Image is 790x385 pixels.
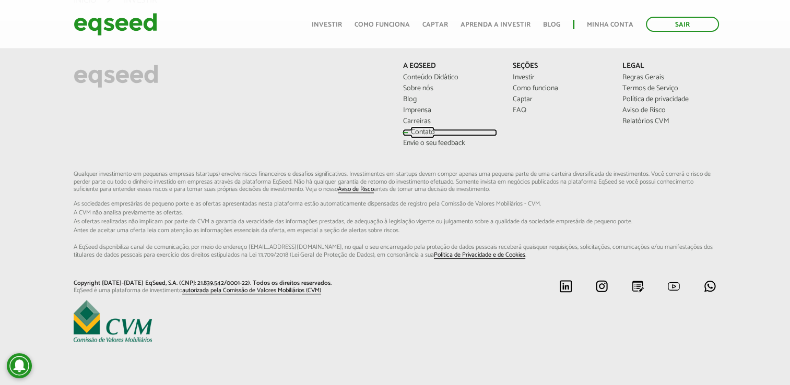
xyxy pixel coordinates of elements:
p: A EqSeed [403,62,497,71]
a: Captar [422,21,448,28]
span: A CVM não analisa previamente as ofertas. [74,210,716,216]
p: Legal [622,62,716,71]
a: Contato [403,129,497,136]
a: Aviso de Risco [622,107,716,114]
a: Minha conta [587,21,633,28]
a: Conteúdo Didático [403,74,497,81]
span: As sociedades empresárias de pequeno porte e as ofertas apresentadas nesta plataforma estão aut... [74,201,716,207]
a: Termos de Serviço [622,85,716,92]
a: Envie o seu feedback [403,140,497,147]
a: FAQ [513,107,607,114]
img: EqSeed é uma plataforma de investimento autorizada pela Comissão de Valores Mobiliários (CVM) [74,300,152,342]
img: whatsapp.svg [703,280,716,293]
a: Sair [646,17,719,32]
a: Blog [403,96,497,103]
a: Imprensa [403,107,497,114]
img: linkedin.svg [559,280,572,293]
img: instagram.svg [595,280,608,293]
img: EqSeed [74,10,157,38]
p: EqSeed é uma plataforma de investimento [74,287,387,294]
a: Sobre nós [403,85,497,92]
a: Regras Gerais [622,74,716,81]
a: Relatórios CVM [622,118,716,125]
img: EqSeed Logo [74,62,158,90]
p: Seções [513,62,607,71]
a: Política de Privacidade e de Cookies [434,252,525,259]
a: Aviso de Risco [338,186,374,193]
p: Copyright [DATE]-[DATE] EqSeed, S.A. (CNPJ: 21.839.542/0001-22). Todos os direitos reservados. [74,280,387,287]
a: Como funciona [513,85,607,92]
img: blog.svg [631,280,644,293]
img: youtube.svg [667,280,680,293]
span: As ofertas realizadas não implicam por parte da CVM a garantia da veracidade das informações p... [74,219,716,225]
a: Política de privacidade [622,96,716,103]
a: Investir [312,21,342,28]
a: autorizada pela Comissão de Valores Mobiliários (CVM) [182,287,321,294]
a: Carreiras [403,118,497,125]
a: Captar [513,96,607,103]
span: Antes de aceitar uma oferta leia com atenção as informações essenciais da oferta, em especial... [74,227,716,234]
a: Aprenda a investir [461,21,530,28]
p: Qualquer investimento em pequenas empresas (startups) envolve riscos financeiros e desafios signi... [74,171,716,259]
a: Blog [543,21,560,28]
a: Investir [513,74,607,81]
a: Como funciona [355,21,410,28]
